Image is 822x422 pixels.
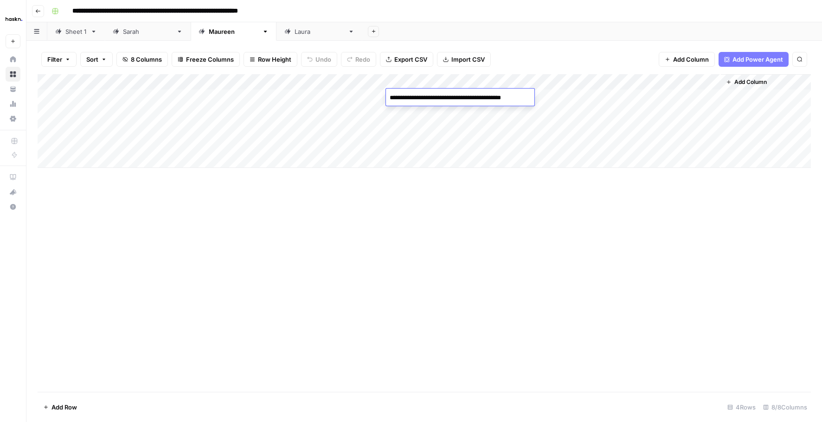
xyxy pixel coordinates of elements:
[86,55,98,64] span: Sort
[191,22,276,41] a: [PERSON_NAME]
[131,55,162,64] span: 8 Columns
[6,111,20,126] a: Settings
[47,55,62,64] span: Filter
[209,27,258,36] div: [PERSON_NAME]
[451,55,485,64] span: Import CSV
[719,52,789,67] button: Add Power Agent
[301,52,337,67] button: Undo
[722,76,771,88] button: Add Column
[6,52,20,67] a: Home
[38,400,83,415] button: Add Row
[6,82,20,96] a: Your Data
[734,78,767,86] span: Add Column
[186,55,234,64] span: Freeze Columns
[41,52,77,67] button: Filter
[47,22,105,41] a: Sheet 1
[116,52,168,67] button: 8 Columns
[355,55,370,64] span: Redo
[724,400,759,415] div: 4 Rows
[6,67,20,82] a: Browse
[6,199,20,214] button: Help + Support
[51,403,77,412] span: Add Row
[341,52,376,67] button: Redo
[394,55,427,64] span: Export CSV
[258,55,291,64] span: Row Height
[759,400,811,415] div: 8/8 Columns
[244,52,297,67] button: Row Height
[315,55,331,64] span: Undo
[732,55,783,64] span: Add Power Agent
[172,52,240,67] button: Freeze Columns
[659,52,715,67] button: Add Column
[6,96,20,111] a: Usage
[6,170,20,185] a: AirOps Academy
[295,27,344,36] div: [PERSON_NAME]
[437,52,491,67] button: Import CSV
[276,22,362,41] a: [PERSON_NAME]
[6,185,20,199] button: What's new?
[6,11,22,27] img: Haskn Logo
[380,52,433,67] button: Export CSV
[123,27,173,36] div: [PERSON_NAME]
[105,22,191,41] a: [PERSON_NAME]
[673,55,709,64] span: Add Column
[80,52,113,67] button: Sort
[6,7,20,31] button: Workspace: Haskn
[65,27,87,36] div: Sheet 1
